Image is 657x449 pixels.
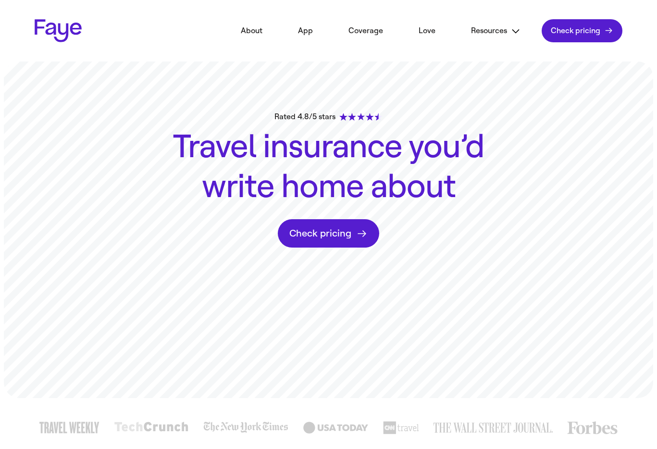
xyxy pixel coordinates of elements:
[274,111,383,123] div: Rated 4.8/5 stars
[284,20,327,41] a: App
[226,20,277,41] a: About
[457,20,535,42] button: Resources
[164,126,493,207] h1: Travel insurance you’d write home about
[404,20,450,41] a: Love
[278,219,379,248] a: Check pricing
[35,19,82,42] a: Faye Logo
[334,20,397,41] a: Coverage
[542,19,622,42] a: Check pricing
